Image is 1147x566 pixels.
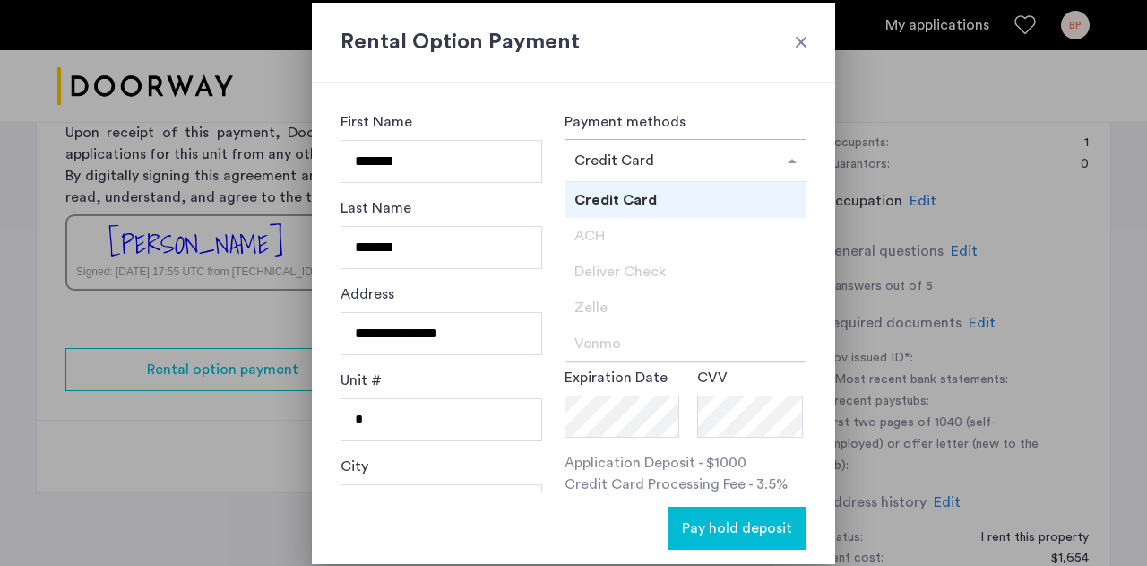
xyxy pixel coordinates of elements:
[341,456,368,477] label: City
[574,153,654,168] span: Credit Card
[574,300,608,315] span: Zelle
[682,518,792,539] span: Pay hold deposit
[668,507,806,550] button: button
[341,370,382,391] label: Unit #
[565,474,806,495] p: Credit Card Processing Fee - 3.5%
[341,283,394,305] label: Address
[697,367,728,388] label: CVV
[574,265,666,279] span: Deliver Check
[574,229,605,243] span: ACH
[341,26,806,58] h2: Rental Option Payment
[565,115,686,129] label: Payment methods
[565,181,806,362] ng-dropdown-panel: Options list
[574,336,621,351] span: Venmo
[565,452,806,474] p: Application Deposit - $1000
[341,197,411,219] label: Last Name
[565,367,668,388] label: Expiration Date
[574,193,657,207] span: Credit Card
[341,111,412,133] label: First Name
